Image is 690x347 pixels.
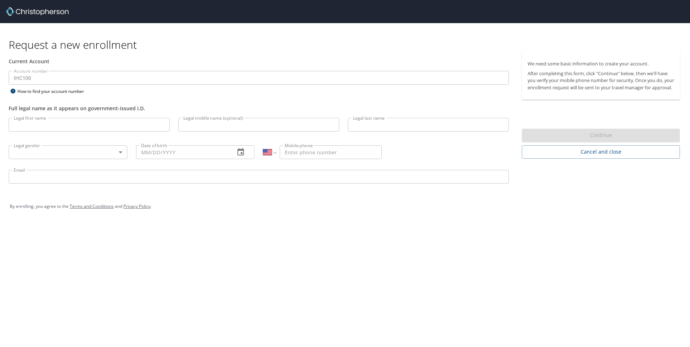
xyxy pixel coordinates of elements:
a: Terms and Conditions [70,203,114,209]
input: MM/DD/YYYY [136,145,230,159]
div: By enrolling, you agree to the and . [10,197,680,215]
div: Current Account [9,57,509,65]
h1: Request a new enrollment [9,38,686,52]
p: We need some basic information to create your account. [528,60,674,67]
div: How to find your account number [9,87,99,96]
button: Cancel and close [522,145,680,159]
a: Privacy Policy [123,203,150,209]
img: cbt logo [6,7,69,16]
div: Full legal name as it appears on government-issued I.D. [9,104,509,112]
div: ​ [9,145,127,159]
span: Cancel and close [528,147,674,157]
p: After completing this form, click "Continue" below, then we'll have you verify your mobile phone ... [528,70,674,91]
input: Enter phone number [280,145,382,159]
